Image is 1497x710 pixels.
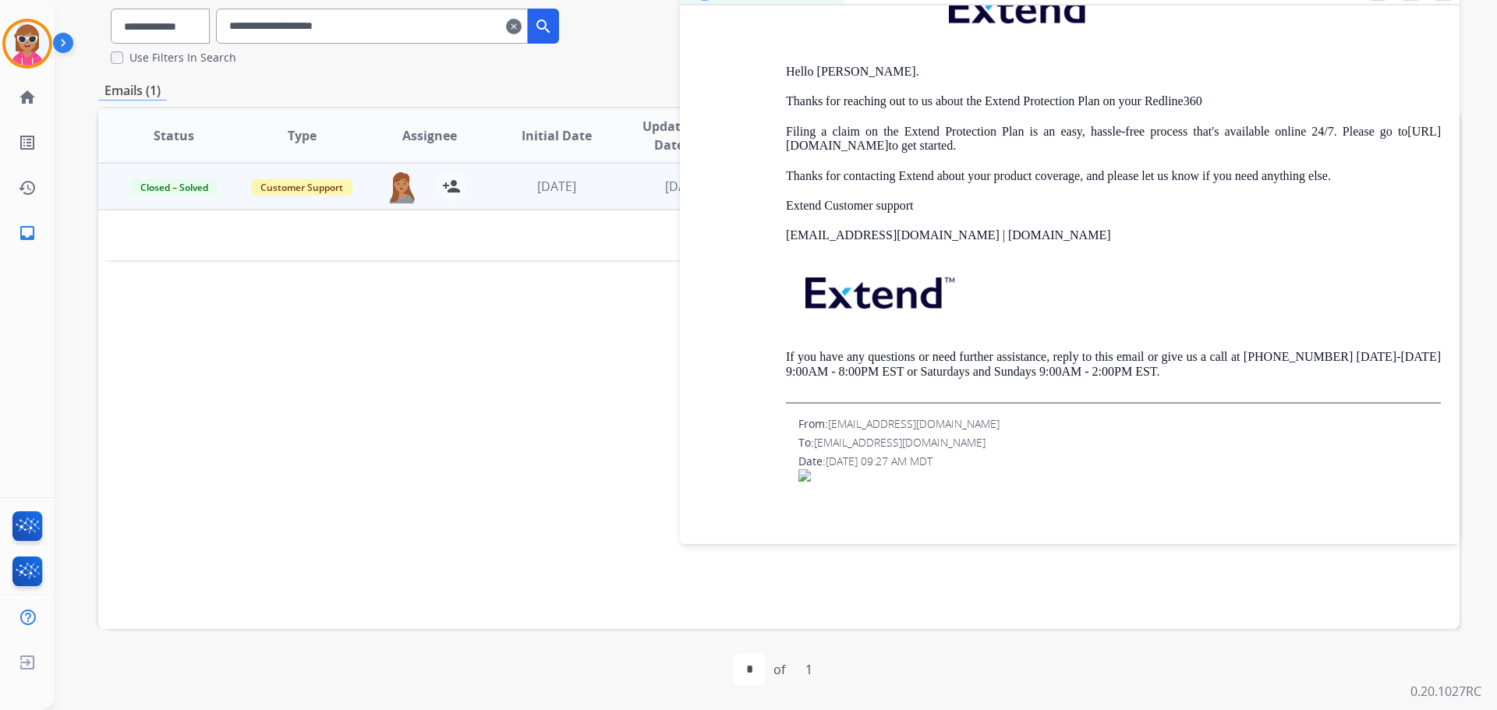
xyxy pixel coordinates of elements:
[826,454,933,468] span: [DATE] 09:27 AM MDT
[828,416,1000,431] span: [EMAIL_ADDRESS][DOMAIN_NAME]
[786,125,1441,152] a: [URL][DOMAIN_NAME]
[98,81,167,101] p: Emails (1)
[129,50,236,65] label: Use Filters In Search
[5,22,49,65] img: avatar
[402,126,457,145] span: Assignee
[786,94,1441,108] p: Thanks for reaching out to us about the Extend Protection Plan on your Redline360
[786,199,1441,213] p: Extend Customer support
[18,88,37,107] mat-icon: home
[537,178,576,195] span: [DATE]
[786,169,1441,183] p: Thanks for contacting Extend about your product coverage, and please let us know if you need anyt...
[154,126,194,145] span: Status
[665,178,704,195] span: [DATE]
[773,660,785,679] div: of
[18,133,37,152] mat-icon: list_alt
[18,178,37,197] mat-icon: history
[786,228,1441,242] p: [EMAIL_ADDRESS][DOMAIN_NAME] | [DOMAIN_NAME]
[798,454,1441,469] div: Date:
[18,224,37,242] mat-icon: inbox
[442,177,461,196] mat-icon: person_add
[798,416,1441,432] div: From:
[1410,682,1481,701] p: 0.20.1027RC
[534,17,553,36] mat-icon: search
[798,469,1441,482] img: ii_198e1d6cf434c165e1bb
[798,435,1441,450] div: To:
[786,350,1441,379] p: If you have any questions or need further assistance, reply to this email or give us a call at [P...
[131,179,218,196] span: Closed – Solved
[386,171,417,203] img: agent-avatar
[786,259,970,320] img: extend.png
[814,435,986,450] span: [EMAIL_ADDRESS][DOMAIN_NAME]
[634,117,705,154] span: Updated Date
[506,17,522,36] mat-icon: clear
[786,125,1441,154] p: Filing a claim on the Extend Protection Plan is an easy, hassle-free process that's available onl...
[288,126,317,145] span: Type
[522,126,592,145] span: Initial Date
[251,179,352,196] span: Customer Support
[793,654,825,685] div: 1
[786,65,1441,79] p: Hello [PERSON_NAME].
